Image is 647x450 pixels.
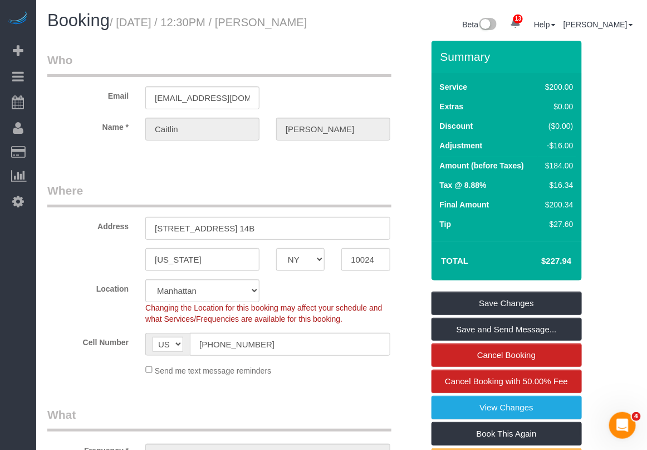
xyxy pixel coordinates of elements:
label: Amount (before Taxes) [440,160,524,171]
label: Location [39,279,137,294]
input: Email [145,86,259,109]
small: / [DATE] / 12:30PM / [PERSON_NAME] [110,16,307,28]
label: Address [39,217,137,232]
input: City [145,248,259,271]
div: $27.60 [541,219,573,230]
span: Send me text message reminders [155,366,271,375]
a: Cancel Booking with 50.00% Fee [432,370,582,393]
h3: Summary [440,50,576,63]
span: Changing the Location for this booking may affect your schedule and what Services/Frequencies are... [145,303,382,323]
a: Save Changes [432,292,582,315]
div: -$16.00 [541,140,573,151]
label: Name * [39,118,137,133]
span: Cancel Booking with 50.00% Fee [445,376,568,386]
div: $0.00 [541,101,573,112]
label: Tip [440,219,452,230]
a: 13 [504,11,526,36]
a: Beta [463,20,497,29]
label: Cell Number [39,333,137,348]
legend: Where [47,182,391,207]
label: Adjustment [440,140,483,151]
div: $184.00 [541,160,573,171]
a: Help [534,20,556,29]
input: First Name [145,118,259,141]
input: Last Name [276,118,390,141]
legend: Who [47,52,391,77]
img: Automaid Logo [7,11,29,27]
label: Discount [440,120,473,132]
label: Extras [440,101,464,112]
label: Service [440,81,468,93]
span: 4 [632,412,641,421]
input: Zip Code [341,248,390,271]
iframe: Intercom live chat [609,412,636,439]
a: Book This Again [432,422,582,446]
span: Booking [47,11,110,30]
a: View Changes [432,396,582,419]
span: 13 [513,14,523,23]
div: $200.34 [541,199,573,210]
strong: Total [442,256,469,265]
img: New interface [478,18,497,32]
label: Email [39,86,137,101]
label: Tax @ 8.88% [440,180,487,191]
label: Final Amount [440,199,489,210]
div: ($0.00) [541,120,573,132]
div: $16.34 [541,180,573,191]
a: Cancel Booking [432,343,582,367]
a: [PERSON_NAME] [563,20,633,29]
div: $200.00 [541,81,573,93]
legend: What [47,407,391,432]
a: Save and Send Message... [432,318,582,341]
h4: $227.94 [508,257,571,266]
input: Cell Number [190,333,390,356]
